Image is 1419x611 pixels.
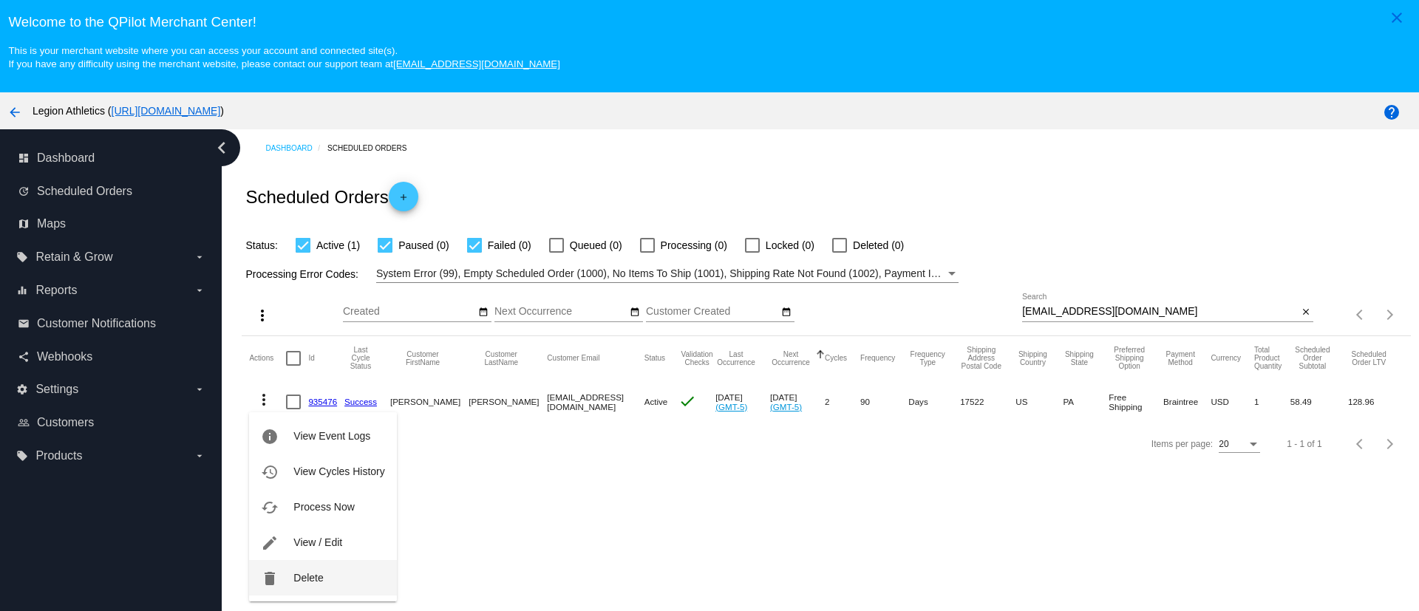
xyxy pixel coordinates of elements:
span: View Event Logs [293,430,370,442]
mat-icon: history [261,463,279,481]
mat-icon: cached [261,499,279,516]
mat-icon: delete [261,570,279,587]
mat-icon: info [261,428,279,446]
mat-icon: edit [261,534,279,552]
span: View Cycles History [293,465,384,477]
span: Process Now [293,501,354,513]
span: Delete [293,572,323,584]
span: View / Edit [293,536,342,548]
